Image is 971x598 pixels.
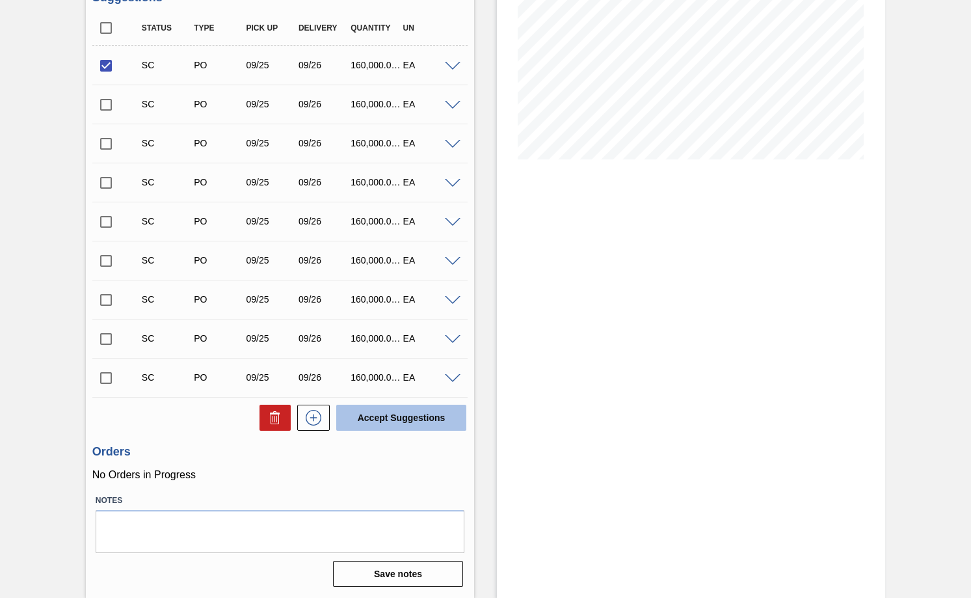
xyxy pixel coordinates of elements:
[191,216,247,226] div: Purchase order
[336,405,466,431] button: Accept Suggestions
[96,491,464,510] label: Notes
[400,333,457,344] div: EA
[330,403,468,432] div: Accept Suggestions
[295,60,352,70] div: 09/26/2025
[347,138,404,148] div: 160,000.000
[400,216,457,226] div: EA
[253,405,291,431] div: Delete Suggestions
[400,294,457,305] div: EA
[291,405,330,431] div: New suggestion
[347,255,404,265] div: 160,000.000
[400,255,457,265] div: EA
[191,333,247,344] div: Purchase order
[243,372,300,383] div: 09/25/2025
[243,177,300,187] div: 09/25/2025
[191,138,247,148] div: Purchase order
[400,138,457,148] div: EA
[347,60,404,70] div: 160,000.000
[191,294,247,305] div: Purchase order
[92,445,468,459] h3: Orders
[92,469,468,481] p: No Orders in Progress
[139,177,195,187] div: Suggestion Created
[347,333,404,344] div: 160,000.000
[139,372,195,383] div: Suggestion Created
[347,177,404,187] div: 160,000.000
[295,99,352,109] div: 09/26/2025
[139,333,195,344] div: Suggestion Created
[295,294,352,305] div: 09/26/2025
[347,372,404,383] div: 160,000.000
[139,255,195,265] div: Suggestion Created
[243,216,300,226] div: 09/25/2025
[243,99,300,109] div: 09/25/2025
[347,23,404,33] div: Quantity
[243,23,300,33] div: Pick up
[243,60,300,70] div: 09/25/2025
[295,372,352,383] div: 09/26/2025
[295,216,352,226] div: 09/26/2025
[295,255,352,265] div: 09/26/2025
[243,333,300,344] div: 09/25/2025
[400,177,457,187] div: EA
[347,216,404,226] div: 160,000.000
[347,294,404,305] div: 160,000.000
[191,60,247,70] div: Purchase order
[243,138,300,148] div: 09/25/2025
[295,333,352,344] div: 09/26/2025
[295,23,352,33] div: Delivery
[191,23,247,33] div: Type
[295,177,352,187] div: 09/26/2025
[333,561,463,587] button: Save notes
[243,255,300,265] div: 09/25/2025
[400,60,457,70] div: EA
[139,23,195,33] div: Status
[400,99,457,109] div: EA
[295,138,352,148] div: 09/26/2025
[243,294,300,305] div: 09/25/2025
[139,138,195,148] div: Suggestion Created
[191,372,247,383] div: Purchase order
[139,60,195,70] div: Suggestion Created
[400,23,457,33] div: UN
[139,216,195,226] div: Suggestion Created
[347,99,404,109] div: 160,000.000
[139,294,195,305] div: Suggestion Created
[191,99,247,109] div: Purchase order
[191,177,247,187] div: Purchase order
[139,99,195,109] div: Suggestion Created
[400,372,457,383] div: EA
[191,255,247,265] div: Purchase order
